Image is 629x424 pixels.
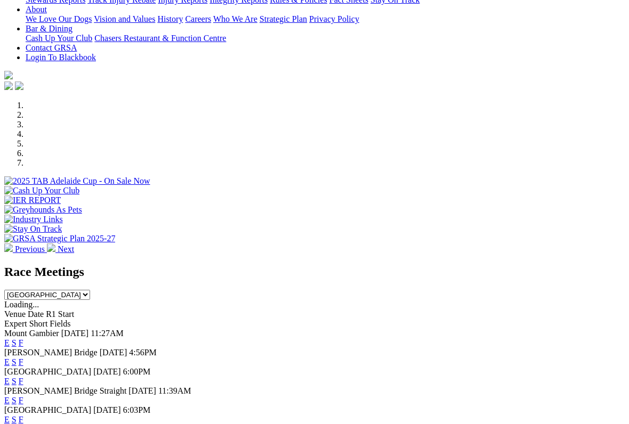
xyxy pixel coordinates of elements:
[26,5,47,14] a: About
[26,43,77,52] a: Contact GRSA
[12,396,17,405] a: S
[4,405,91,414] span: [GEOGRAPHIC_DATA]
[4,309,26,319] span: Venue
[19,377,23,386] a: F
[15,81,23,90] img: twitter.svg
[185,14,211,23] a: Careers
[91,329,124,338] span: 11:27AM
[4,329,59,338] span: Mount Gambier
[26,53,96,62] a: Login To Blackbook
[100,348,127,357] span: [DATE]
[129,348,157,357] span: 4:56PM
[4,224,62,234] img: Stay On Track
[19,396,23,405] a: F
[4,377,10,386] a: E
[15,244,45,254] span: Previous
[4,205,82,215] img: Greyhounds As Pets
[26,34,625,43] div: Bar & Dining
[4,319,27,328] span: Expert
[47,244,74,254] a: Next
[93,405,121,414] span: [DATE]
[4,71,13,79] img: logo-grsa-white.png
[4,348,98,357] span: [PERSON_NAME] Bridge
[61,329,89,338] span: [DATE]
[58,244,74,254] span: Next
[4,415,10,424] a: E
[93,367,121,376] span: [DATE]
[123,405,151,414] span: 6:03PM
[12,338,17,347] a: S
[260,14,307,23] a: Strategic Plan
[157,14,183,23] a: History
[12,415,17,424] a: S
[26,24,72,33] a: Bar & Dining
[19,357,23,366] a: F
[4,367,91,376] span: [GEOGRAPHIC_DATA]
[19,338,23,347] a: F
[4,81,13,90] img: facebook.svg
[4,195,61,205] img: IER REPORT
[4,338,10,347] a: E
[4,265,625,279] h2: Race Meetings
[158,386,191,395] span: 11:39AM
[123,367,151,376] span: 6:00PM
[46,309,74,319] span: R1 Start
[12,377,17,386] a: S
[4,396,10,405] a: E
[12,357,17,366] a: S
[29,319,48,328] span: Short
[50,319,70,328] span: Fields
[94,14,155,23] a: Vision and Values
[128,386,156,395] span: [DATE]
[26,14,92,23] a: We Love Our Dogs
[4,215,63,224] img: Industry Links
[4,243,13,252] img: chevron-left-pager-white.svg
[4,186,79,195] img: Cash Up Your Club
[94,34,226,43] a: Chasers Restaurant & Function Centre
[4,357,10,366] a: E
[28,309,44,319] span: Date
[4,244,47,254] a: Previous
[4,300,39,309] span: Loading...
[26,14,625,24] div: About
[213,14,257,23] a: Who We Are
[4,176,150,186] img: 2025 TAB Adelaide Cup - On Sale Now
[26,34,92,43] a: Cash Up Your Club
[47,243,55,252] img: chevron-right-pager-white.svg
[19,415,23,424] a: F
[4,234,115,243] img: GRSA Strategic Plan 2025-27
[309,14,359,23] a: Privacy Policy
[4,386,126,395] span: [PERSON_NAME] Bridge Straight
